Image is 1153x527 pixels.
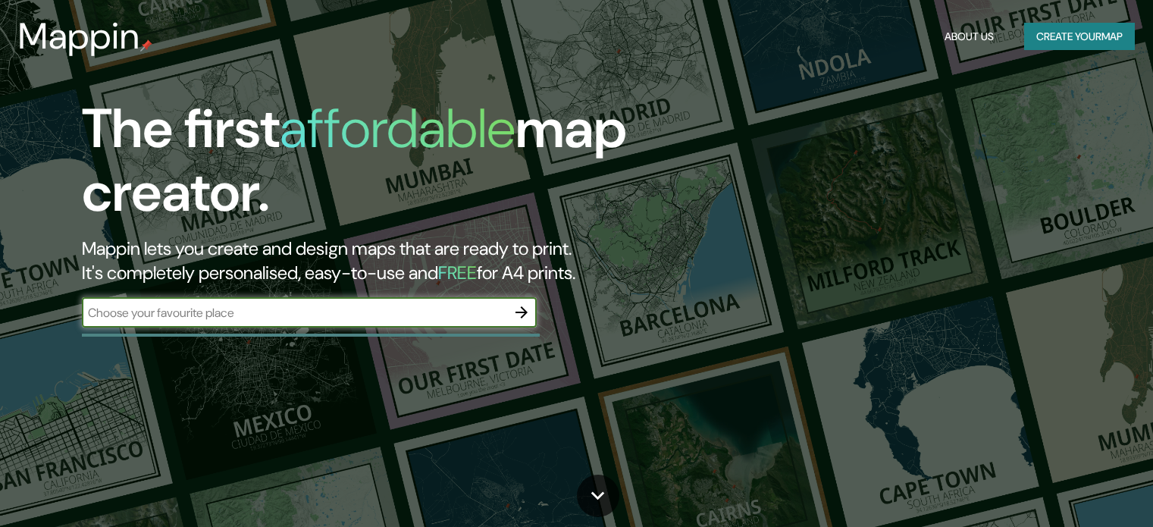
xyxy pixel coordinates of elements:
iframe: Help widget launcher [1018,468,1136,510]
h5: FREE [438,261,477,284]
h1: affordable [280,93,515,164]
input: Choose your favourite place [82,304,506,322]
h1: The first map creator. [82,97,659,237]
button: About Us [938,23,1000,51]
button: Create yourmap [1024,23,1135,51]
h2: Mappin lets you create and design maps that are ready to print. It's completely personalised, eas... [82,237,659,285]
h3: Mappin [18,15,140,58]
img: mappin-pin [140,39,152,52]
